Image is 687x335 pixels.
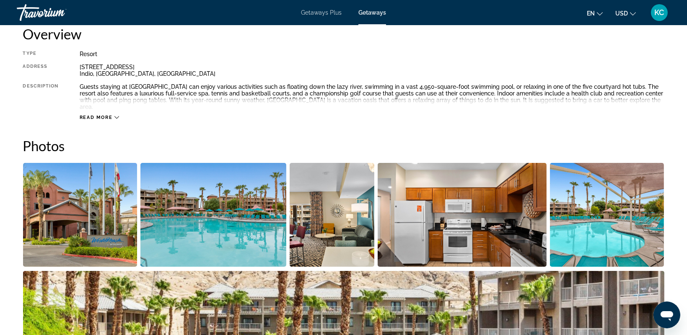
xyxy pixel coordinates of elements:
button: User Menu [648,4,670,21]
div: Description [23,83,59,110]
span: KC [655,8,664,17]
div: Resort [80,51,664,57]
button: Open full-screen image slider [550,162,664,267]
div: Address [23,64,59,77]
h2: Photos [23,137,664,154]
a: Travorium [17,2,101,23]
button: Open full-screen image slider [378,162,547,267]
span: en [587,10,595,17]
div: [STREET_ADDRESS] Indio, [GEOGRAPHIC_DATA], [GEOGRAPHIC_DATA] [80,64,664,77]
h2: Overview [23,26,664,42]
a: Getaways [358,9,386,16]
div: Guests staying at [GEOGRAPHIC_DATA] can enjoy various activities such as floating down the lazy r... [80,83,664,110]
button: Change language [587,7,603,19]
a: Getaways Plus [301,9,342,16]
div: Type [23,51,59,57]
span: USD [615,10,628,17]
iframe: Button to launch messaging window [653,301,680,328]
button: Open full-screen image slider [140,162,286,267]
button: Read more [80,114,119,121]
button: Open full-screen image slider [23,162,137,267]
button: Open full-screen image slider [290,162,375,267]
span: Read more [80,115,113,120]
button: Change currency [615,7,636,19]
